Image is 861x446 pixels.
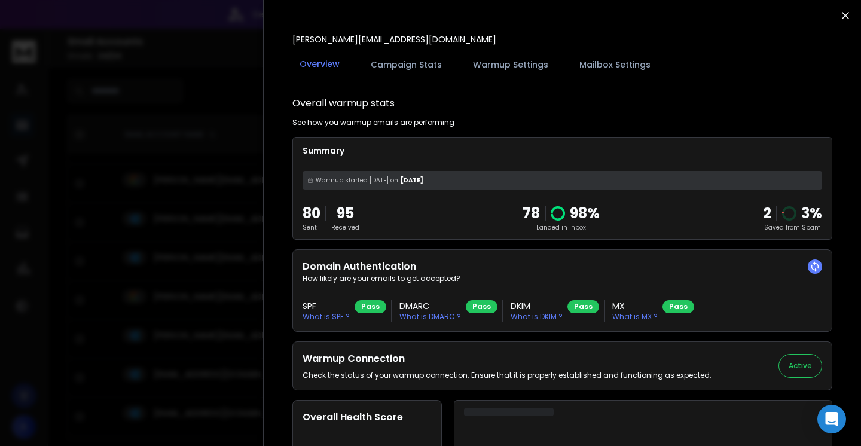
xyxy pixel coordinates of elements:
p: See how you warmup emails are performing [292,118,454,127]
p: Landed in Inbox [523,223,600,232]
div: Pass [466,300,497,313]
p: What is MX ? [612,312,658,322]
p: [PERSON_NAME][EMAIL_ADDRESS][DOMAIN_NAME] [292,33,496,45]
button: Active [778,354,822,378]
p: 80 [303,204,320,223]
p: 98 % [570,204,600,223]
div: Pass [355,300,386,313]
h1: Overall warmup stats [292,96,395,111]
button: Mailbox Settings [572,51,658,78]
button: Warmup Settings [466,51,555,78]
h3: DMARC [399,300,461,312]
div: Pass [662,300,694,313]
p: 3 % [801,204,822,223]
p: What is SPF ? [303,312,350,322]
p: 95 [331,204,359,223]
p: What is DMARC ? [399,312,461,322]
h3: MX [612,300,658,312]
p: Sent [303,223,320,232]
h3: SPF [303,300,350,312]
button: Overview [292,51,347,78]
h2: Domain Authentication [303,259,822,274]
button: Campaign Stats [364,51,449,78]
p: What is DKIM ? [511,312,563,322]
h2: Warmup Connection [303,352,712,366]
div: Pass [567,300,599,313]
h2: Overall Health Score [303,410,432,424]
p: Received [331,223,359,232]
div: Open Intercom Messenger [817,405,846,433]
p: 78 [523,204,540,223]
p: Saved from Spam [763,223,822,232]
h3: DKIM [511,300,563,312]
p: Summary [303,145,822,157]
p: Check the status of your warmup connection. Ensure that it is properly established and functionin... [303,371,712,380]
strong: 2 [763,203,771,223]
span: Warmup started [DATE] on [316,176,398,185]
div: [DATE] [303,171,822,190]
p: How likely are your emails to get accepted? [303,274,822,283]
